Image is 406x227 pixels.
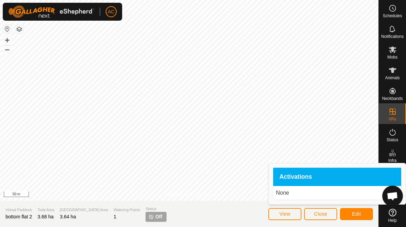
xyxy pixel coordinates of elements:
span: Help [388,218,397,223]
span: 3.68 ha [38,214,54,219]
span: Notifications [381,34,404,39]
span: Status [146,206,166,212]
span: Off [155,213,162,220]
span: bottom flat 2 [6,214,32,219]
span: Close [314,211,327,217]
img: Gallagher Logo [8,6,94,18]
span: AC [108,8,114,16]
a: Contact Us [196,192,216,198]
button: – [3,45,11,53]
span: View [279,211,290,217]
a: Privacy Policy [162,192,188,198]
button: Map Layers [15,25,23,33]
span: Neckbands [382,96,403,101]
span: Schedules [383,14,402,18]
span: Total Area [38,207,54,213]
span: 1 [114,214,116,219]
span: [GEOGRAPHIC_DATA] Area [60,207,108,213]
span: Watering Points [114,207,140,213]
button: + [3,36,11,44]
a: Help [379,206,406,225]
span: Mobs [387,55,397,59]
p: None [276,189,398,197]
span: Animals [385,76,400,80]
span: Virtual Paddock [6,207,32,213]
button: View [268,208,301,220]
img: turn-off [148,214,154,219]
span: 3.64 ha [60,214,76,219]
span: Status [386,138,398,142]
span: Edit [352,211,361,217]
span: Activations [279,174,312,180]
div: Open chat [382,186,403,206]
button: Edit [340,208,373,220]
button: Reset Map [3,25,11,33]
span: Infra [388,158,396,163]
span: VPs [388,117,396,121]
button: Close [304,208,337,220]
